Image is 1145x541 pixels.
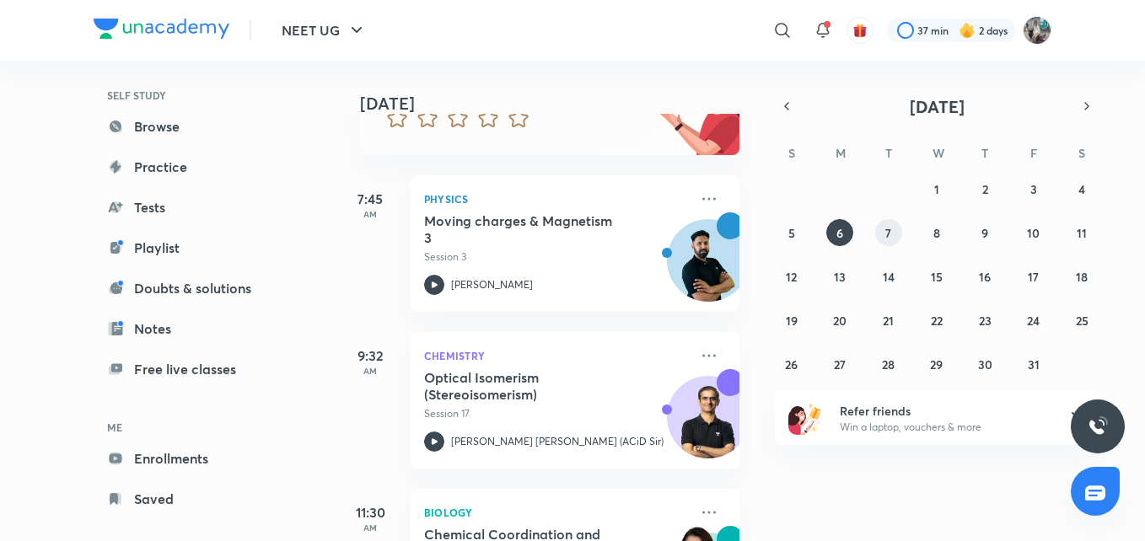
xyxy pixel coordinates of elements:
[451,277,533,292] p: [PERSON_NAME]
[923,351,950,378] button: October 29, 2025
[1068,175,1095,202] button: October 4, 2025
[778,351,805,378] button: October 26, 2025
[1068,307,1095,334] button: October 25, 2025
[883,313,894,329] abbr: October 21, 2025
[959,22,976,39] img: streak
[1027,313,1040,329] abbr: October 24, 2025
[424,249,689,265] p: Session 3
[971,351,998,378] button: October 30, 2025
[931,313,943,329] abbr: October 22, 2025
[982,181,988,197] abbr: October 2, 2025
[1020,351,1047,378] button: October 31, 2025
[271,13,377,47] button: NEET UG
[971,175,998,202] button: October 2, 2025
[94,482,289,516] a: Saved
[931,269,943,285] abbr: October 15, 2025
[826,307,853,334] button: October 20, 2025
[424,502,689,522] p: Biology
[875,219,902,246] button: October 7, 2025
[336,345,404,366] h5: 9:32
[971,263,998,290] button: October 16, 2025
[785,356,798,372] abbr: October 26, 2025
[451,434,664,449] p: [PERSON_NAME] [PERSON_NAME] (ACiD Sir)
[798,94,1075,118] button: [DATE]
[336,502,404,522] h5: 11:30
[1027,225,1040,241] abbr: October 10, 2025
[875,307,902,334] button: October 21, 2025
[668,228,749,309] img: Avatar
[923,307,950,334] button: October 22, 2025
[923,263,950,290] button: October 15, 2025
[94,352,289,386] a: Free live classes
[840,420,1047,435] p: Win a laptop, vouchers & more
[979,269,991,285] abbr: October 16, 2025
[826,219,853,246] button: October 6, 2025
[1028,356,1040,372] abbr: October 31, 2025
[885,145,892,161] abbr: Tuesday
[833,313,847,329] abbr: October 20, 2025
[834,356,846,372] abbr: October 27, 2025
[834,269,846,285] abbr: October 13, 2025
[424,345,689,366] p: Chemistry
[875,351,902,378] button: October 28, 2025
[94,231,289,265] a: Playlist
[971,307,998,334] button: October 23, 2025
[778,219,805,246] button: October 5, 2025
[786,269,797,285] abbr: October 12, 2025
[933,225,940,241] abbr: October 8, 2025
[979,313,992,329] abbr: October 23, 2025
[94,150,289,184] a: Practice
[786,313,798,329] abbr: October 19, 2025
[424,406,689,421] p: Session 17
[360,94,756,114] h4: [DATE]
[930,356,943,372] abbr: October 29, 2025
[847,17,874,44] button: avatar
[94,190,289,224] a: Tests
[778,307,805,334] button: October 19, 2025
[424,369,634,403] h5: Optical Isomerism (Stereoisomerism)
[882,356,895,372] abbr: October 28, 2025
[1030,145,1037,161] abbr: Friday
[933,145,944,161] abbr: Wednesday
[981,145,988,161] abbr: Thursday
[1078,145,1085,161] abbr: Saturday
[934,181,939,197] abbr: October 1, 2025
[910,95,965,118] span: [DATE]
[1020,307,1047,334] button: October 24, 2025
[852,23,868,38] img: avatar
[94,110,289,143] a: Browse
[978,356,992,372] abbr: October 30, 2025
[94,271,289,305] a: Doubts & solutions
[1078,181,1085,197] abbr: October 4, 2025
[826,263,853,290] button: October 13, 2025
[1030,181,1037,197] abbr: October 3, 2025
[1020,263,1047,290] button: October 17, 2025
[1077,225,1087,241] abbr: October 11, 2025
[94,81,289,110] h6: SELF STUDY
[1020,175,1047,202] button: October 3, 2025
[923,175,950,202] button: October 1, 2025
[1023,16,1051,45] img: Umar Parsuwale
[1068,263,1095,290] button: October 18, 2025
[778,263,805,290] button: October 12, 2025
[836,225,843,241] abbr: October 6, 2025
[336,366,404,376] p: AM
[94,413,289,442] h6: ME
[840,402,1047,420] h6: Refer friends
[1028,269,1039,285] abbr: October 17, 2025
[788,225,795,241] abbr: October 5, 2025
[336,189,404,209] h5: 7:45
[1068,219,1095,246] button: October 11, 2025
[788,401,822,435] img: referral
[981,225,988,241] abbr: October 9, 2025
[336,522,404,533] p: AM
[883,269,895,285] abbr: October 14, 2025
[826,351,853,378] button: October 27, 2025
[1076,269,1088,285] abbr: October 18, 2025
[885,225,891,241] abbr: October 7, 2025
[971,219,998,246] button: October 9, 2025
[875,263,902,290] button: October 14, 2025
[1088,416,1108,437] img: ttu
[94,19,229,43] a: Company Logo
[788,145,795,161] abbr: Sunday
